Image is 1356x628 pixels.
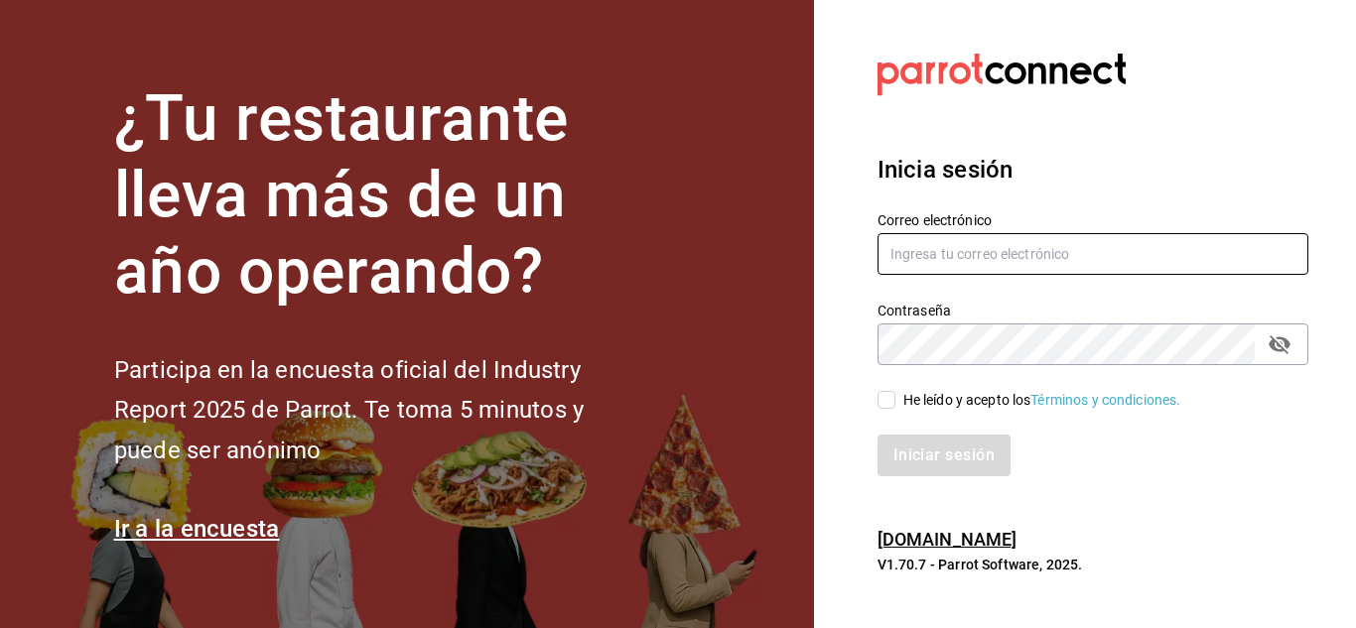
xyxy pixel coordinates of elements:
[878,529,1017,550] a: [DOMAIN_NAME]
[903,390,1181,411] div: He leído y acepto los
[1030,392,1180,408] a: Términos y condiciones.
[114,81,650,310] h1: ¿Tu restaurante lleva más de un año operando?
[114,515,280,543] a: Ir a la encuesta
[114,350,650,471] h2: Participa en la encuesta oficial del Industry Report 2025 de Parrot. Te toma 5 minutos y puede se...
[1263,327,1296,361] button: passwordField
[878,233,1308,275] input: Ingresa tu correo electrónico
[878,555,1308,574] p: V1.70.7 - Parrot Software, 2025.
[878,213,1308,227] label: Correo electrónico
[878,152,1308,188] h3: Inicia sesión
[878,304,1308,317] label: Contraseña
